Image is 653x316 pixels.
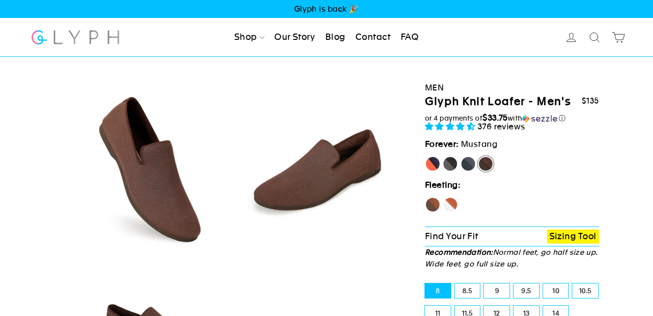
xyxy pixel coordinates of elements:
a: Our Story [270,27,319,48]
strong: Forever: [425,139,459,149]
label: Hawk [425,197,441,212]
span: 4.73 stars [425,122,477,131]
img: Sezzle [522,114,557,123]
label: 10.5 [572,283,598,298]
label: 9.5 [513,283,539,298]
label: [PERSON_NAME] [425,156,441,172]
div: or 4 payments of$33.75withSezzle Click to learn more about Sezzle [425,113,599,123]
div: or 4 payments of with [425,113,599,123]
a: Contact [352,27,394,48]
a: Shop [230,27,268,48]
label: 10 [543,283,569,298]
span: $135 [582,96,599,105]
img: Glyph [30,24,121,50]
a: FAQ [397,27,423,48]
ul: Primary [230,27,423,48]
span: Find Your Fit [425,231,478,241]
label: Panther [442,156,458,172]
label: 9 [484,283,510,298]
label: Rhino [460,156,476,172]
strong: Fleeting: [425,180,460,190]
a: Sizing Tool [547,229,599,244]
label: Fox [442,197,458,212]
span: $33.75 [482,113,508,123]
strong: Recommendation: [425,248,493,256]
p: Normal feet, go half size up. Wide feet, go full size up. [425,246,599,270]
span: Mustang [461,139,497,149]
span: 376 reviews [477,122,526,131]
label: 8 [425,283,451,298]
label: 8.5 [455,283,480,298]
h1: Glyph Knit Loafer - Men's [425,95,571,109]
label: Mustang [478,156,494,172]
img: Mustang [59,86,225,251]
div: Men [425,81,599,94]
img: Mustang [233,86,399,251]
a: Blog [321,27,350,48]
